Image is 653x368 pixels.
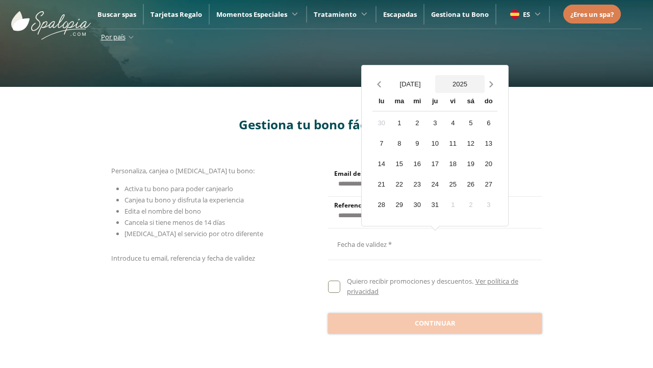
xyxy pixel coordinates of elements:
div: ju [426,93,444,111]
span: Edita el nombre del bono [124,206,201,216]
span: Continuar [415,318,456,329]
div: 7 [372,134,390,152]
div: 10 [426,134,444,152]
span: [MEDICAL_DATA] el servicio por otro diferente [124,229,263,238]
div: 30 [408,196,426,214]
a: Gestiona tu Bono [431,10,489,19]
div: 21 [372,175,390,193]
div: 11 [444,134,462,152]
div: 25 [444,175,462,193]
div: 1 [444,196,462,214]
button: Open years overlay [435,75,485,93]
div: 18 [444,155,462,173]
div: lu [372,93,390,111]
div: 9 [408,134,426,152]
div: 16 [408,155,426,173]
div: 5 [462,114,480,132]
span: Activa tu bono para poder canjearlo [124,184,233,193]
div: sá [462,93,480,111]
div: 17 [426,155,444,173]
div: Calendar wrapper [372,93,497,214]
span: ¿Eres un spa? [570,10,614,19]
a: Ver política de privacidad [347,277,518,296]
div: 4 [444,114,462,132]
div: 26 [462,175,480,193]
button: Continuar [328,313,542,334]
div: 24 [426,175,444,193]
div: 19 [462,155,480,173]
button: Open months overlay [385,75,435,93]
span: Personaliza, canjea o [MEDICAL_DATA] tu bono: [111,166,255,175]
span: Por país [101,32,125,41]
div: 15 [390,155,408,173]
span: Cancela si tiene menos de 14 días [124,218,225,227]
div: 6 [480,114,497,132]
div: 2 [462,196,480,214]
div: 29 [390,196,408,214]
div: 23 [408,175,426,193]
div: 14 [372,155,390,173]
div: 1 [390,114,408,132]
div: 3 [426,114,444,132]
div: 28 [372,196,390,214]
div: 2 [408,114,426,132]
div: 31 [426,196,444,214]
div: 3 [480,196,497,214]
div: 13 [480,134,497,152]
a: Escapadas [383,10,417,19]
div: 30 [372,114,390,132]
button: Previous month [372,75,385,93]
div: vi [444,93,462,111]
div: 20 [480,155,497,173]
div: ma [390,93,408,111]
div: Calendar days [372,114,497,214]
div: 27 [480,175,497,193]
a: Tarjetas Regalo [150,10,202,19]
span: Canjea tu bono y disfruta la experiencia [124,195,244,204]
img: ImgLogoSpalopia.BvClDcEz.svg [11,1,91,40]
div: mi [408,93,426,111]
span: Gestiona tu bono fácilmente [239,116,414,133]
a: Buscar spas [97,10,136,19]
span: Introduce tu email, referencia y fecha de validez [111,254,255,263]
div: 12 [462,134,480,152]
a: ¿Eres un spa? [570,9,614,20]
div: 22 [390,175,408,193]
div: do [480,93,497,111]
button: Next month [485,75,497,93]
div: 8 [390,134,408,152]
span: Quiero recibir promociones y descuentos. [347,277,473,286]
